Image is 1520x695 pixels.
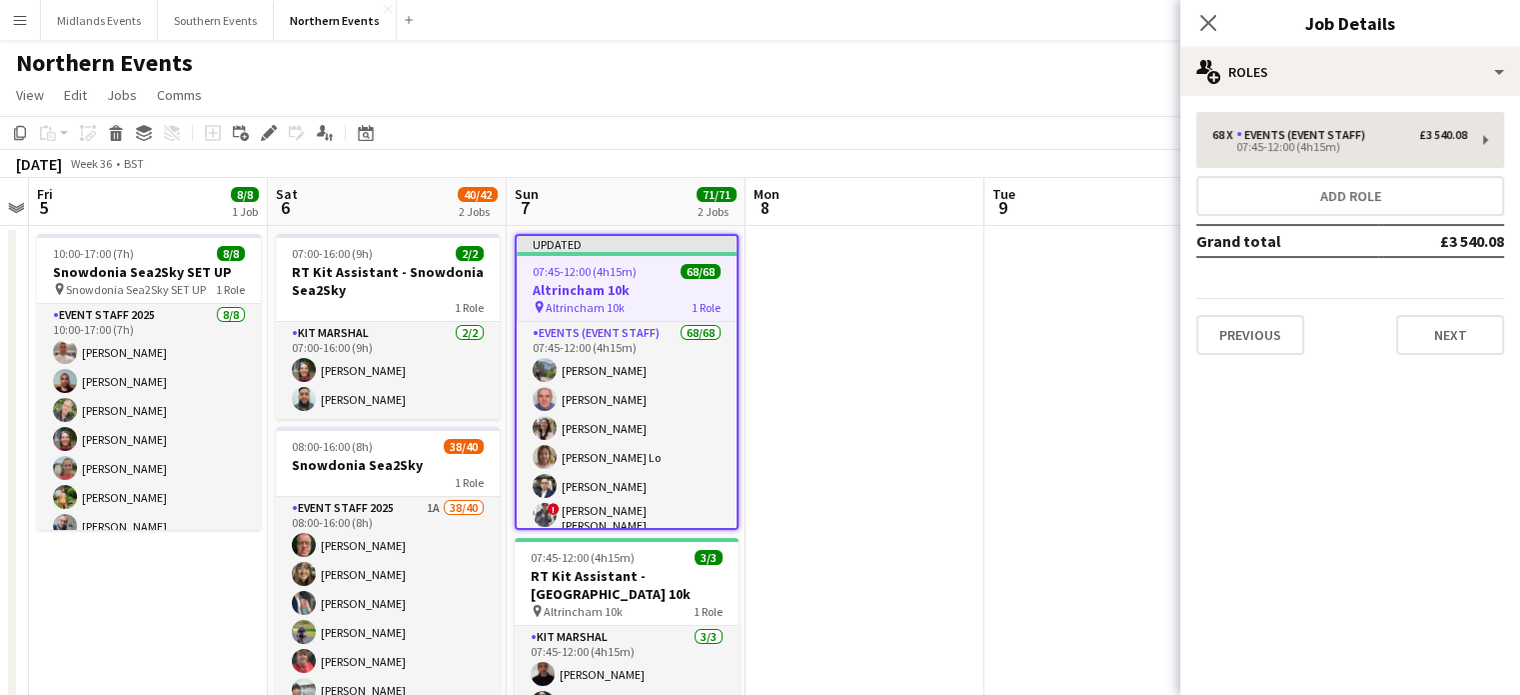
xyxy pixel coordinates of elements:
[292,439,373,454] span: 08:00-16:00 (8h)
[1419,128,1467,142] div: £3 540.08
[274,1,397,40] button: Northern Events
[37,185,53,203] span: Fri
[99,82,145,108] a: Jobs
[16,48,193,78] h1: Northern Events
[107,86,137,104] span: Jobs
[276,263,500,299] h3: RT Kit Assistant - Snowdonia Sea2Sky
[1196,315,1304,355] button: Previous
[41,1,158,40] button: Midlands Events
[533,264,637,279] span: 07:45-12:00 (4h15m)
[157,86,202,104] span: Comms
[515,185,539,203] span: Sun
[8,82,52,108] a: View
[276,322,500,419] app-card-role: Kit Marshal2/207:00-16:00 (9h)[PERSON_NAME][PERSON_NAME]
[515,567,739,603] h3: RT Kit Assistant - [GEOGRAPHIC_DATA] 10k
[455,475,484,490] span: 1 Role
[531,550,635,565] span: 07:45-12:00 (4h15m)
[1212,128,1236,142] div: 68 x
[37,234,261,530] app-job-card: 10:00-17:00 (7h)8/8Snowdonia Sea2Sky SET UP Snowdonia Sea2Sky SET UP1 RoleEvent Staff 20258/810:0...
[66,156,116,171] span: Week 36
[1212,142,1467,152] div: 07:45-12:00 (4h15m)
[1196,176,1504,216] button: Add role
[751,196,779,219] span: 8
[37,263,261,281] h3: Snowdonia Sea2Sky SET UP
[158,1,274,40] button: Southern Events
[34,196,53,219] span: 5
[149,82,210,108] a: Comms
[548,503,560,515] span: !
[124,156,144,171] div: BST
[53,246,134,261] span: 10:00-17:00 (7h)
[694,604,723,619] span: 1 Role
[517,236,737,252] div: Updated
[216,282,245,297] span: 1 Role
[455,300,484,315] span: 1 Role
[698,204,736,219] div: 2 Jobs
[456,246,484,261] span: 2/2
[1180,10,1520,36] h3: Job Details
[517,281,737,299] h3: Altrincham 10k
[515,234,739,530] app-job-card: Updated07:45-12:00 (4h15m)68/68Altrincham 10k Altrincham 10k1 RoleEvents (Event Staff)68/6807:45-...
[1236,128,1373,142] div: Events (Event Staff)
[16,154,62,174] div: [DATE]
[1378,225,1504,257] td: £3 540.08
[232,204,258,219] div: 1 Job
[1196,225,1378,257] td: Grand total
[231,187,259,202] span: 8/8
[544,604,623,619] span: Altrincham 10k
[692,300,721,315] span: 1 Role
[1396,315,1504,355] button: Next
[1180,48,1520,96] div: Roles
[695,550,723,565] span: 3/3
[276,185,298,203] span: Sat
[697,187,737,202] span: 71/71
[276,234,500,419] app-job-card: 07:00-16:00 (9h)2/2RT Kit Assistant - Snowdonia Sea2Sky1 RoleKit Marshal2/207:00-16:00 (9h)[PERSO...
[273,196,298,219] span: 6
[64,86,87,104] span: Edit
[16,86,44,104] span: View
[66,282,206,297] span: Snowdonia Sea2Sky SET UP
[37,304,261,575] app-card-role: Event Staff 20258/810:00-17:00 (7h)[PERSON_NAME][PERSON_NAME][PERSON_NAME][PERSON_NAME][PERSON_NA...
[546,300,625,315] span: Altrincham 10k
[459,204,497,219] div: 2 Jobs
[444,439,484,454] span: 38/40
[217,246,245,261] span: 8/8
[989,196,1015,219] span: 9
[56,82,95,108] a: Edit
[276,456,500,474] h3: Snowdonia Sea2Sky
[992,185,1015,203] span: Tue
[458,187,498,202] span: 40/42
[681,264,721,279] span: 68/68
[512,196,539,219] span: 7
[754,185,779,203] span: Mon
[292,246,373,261] span: 07:00-16:00 (9h)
